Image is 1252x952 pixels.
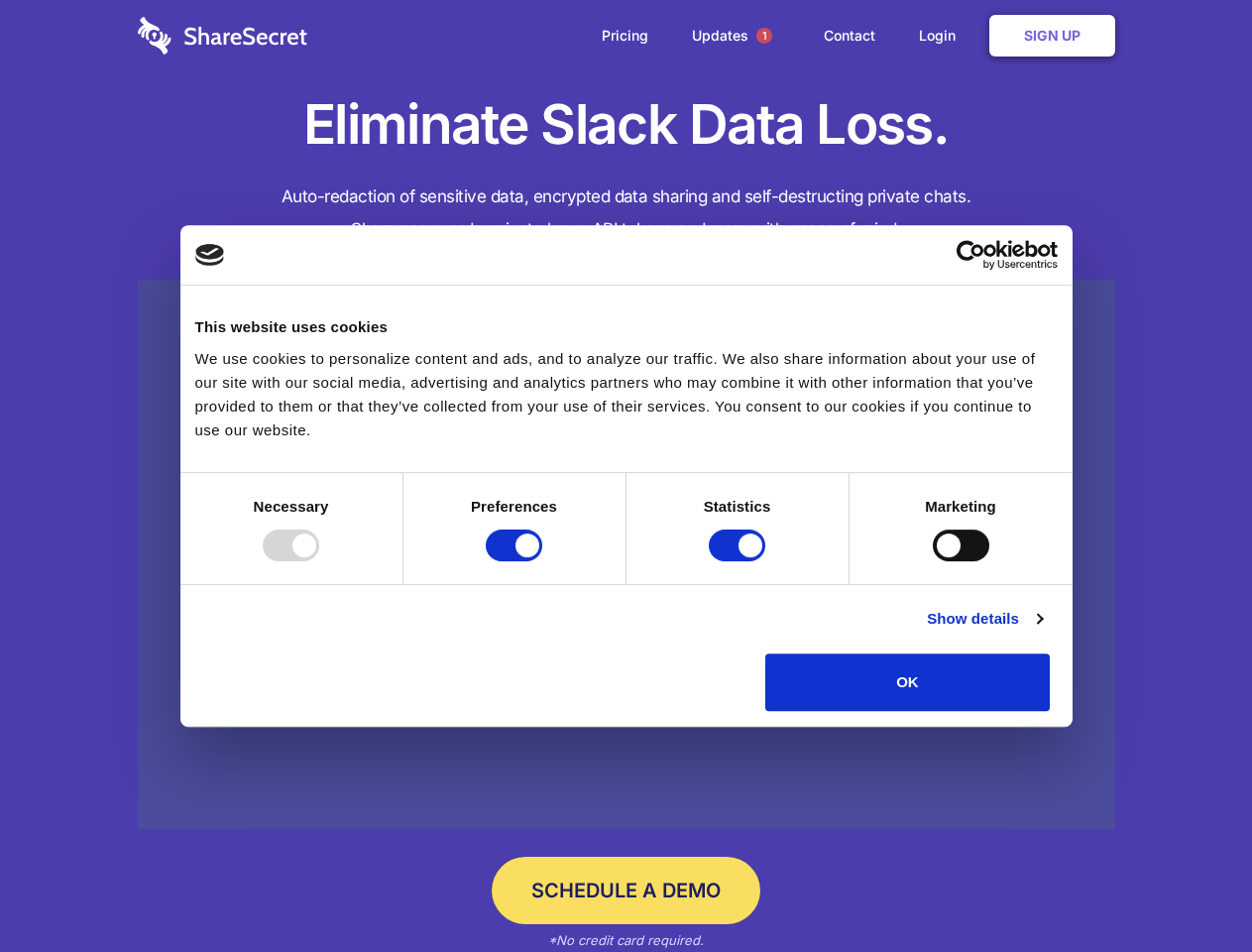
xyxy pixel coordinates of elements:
a: Login [899,5,985,66]
h4: Auto-redaction of sensitive data, encrypted data sharing and self-destructing private chats. Shar... [138,180,1115,246]
strong: Preferences [471,498,557,515]
strong: Necessary [254,498,329,515]
strong: Marketing [925,498,996,515]
button: OK [765,654,1050,711]
a: Pricing [582,5,668,66]
div: This website uses cookies [195,315,1058,339]
h1: Eliminate Slack Data Loss. [138,89,1115,161]
img: logo-wordmark-white-trans-d4663122ce5f474addd5e946df7df03e33cb6a1c49d2221995e7729f52c070b2.svg [138,17,307,55]
em: *No credit card required. [548,932,704,948]
a: Wistia video thumbnail [138,280,1115,830]
div: We use cookies to personalize content and ads, and to analyze our traffic. We also share informat... [195,347,1058,442]
a: Show details [927,607,1042,631]
a: Contact [804,5,895,66]
a: Sign Up [989,15,1115,57]
strong: Statistics [704,498,771,515]
a: Schedule a Demo [492,857,760,924]
a: Usercentrics Cookiebot - opens in a new window [884,240,1058,270]
span: 1 [756,28,772,44]
img: logo [195,244,225,266]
